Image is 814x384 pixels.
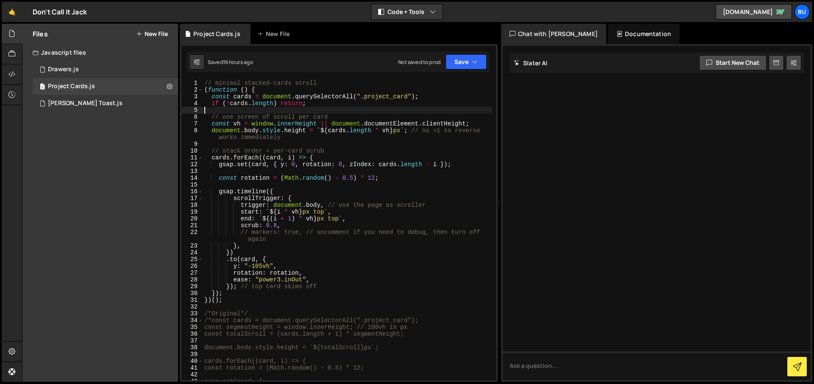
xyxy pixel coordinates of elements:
div: 10 [181,147,203,154]
div: Javascript files [22,44,178,61]
div: 16 hours ago [223,58,253,66]
div: 16338/44169.js [33,95,178,112]
div: 15 [181,181,203,188]
div: Project Cards.js [193,30,240,38]
div: 16338/44175.js [33,61,178,78]
a: [DOMAIN_NAME] [716,4,792,19]
div: 7 [181,120,203,127]
div: 41 [181,365,203,371]
button: Start new chat [699,55,767,70]
div: Saved [208,58,253,66]
div: 19 [181,209,203,215]
div: 11 [181,154,203,161]
div: [PERSON_NAME] Toast.js [48,100,123,107]
div: 26 [181,263,203,270]
div: 6 [181,114,203,120]
div: New File [257,30,293,38]
div: 2 [181,86,203,93]
div: 28 [181,276,203,283]
div: 4 [181,100,203,107]
div: 21 [181,222,203,229]
div: 42 [181,371,203,378]
div: 3 [181,93,203,100]
div: 29 [181,283,203,290]
div: 18 [181,202,203,209]
div: 30 [181,290,203,297]
div: 8 [181,127,203,141]
div: 20 [181,215,203,222]
div: 40 [181,358,203,365]
div: Chat with [PERSON_NAME] [501,24,606,44]
a: Bu [794,4,810,19]
div: 34 [181,317,203,324]
button: Code + Tools [371,4,443,19]
div: 33 [181,310,203,317]
div: 22 [181,229,203,242]
button: New File [136,31,168,37]
div: 39 [181,351,203,358]
div: Drawers.js [48,66,79,73]
div: 13 [181,168,203,175]
div: 35 [181,324,203,331]
div: Not saved to prod [398,58,440,66]
div: Don't Call it Jack [33,7,87,17]
div: 25 [181,256,203,263]
div: 16 [181,188,203,195]
span: 1 [40,84,45,91]
div: Documentation [608,24,680,44]
div: 23 [181,242,203,249]
div: 36 [181,331,203,337]
div: 24 [181,249,203,256]
div: 27 [181,270,203,276]
h2: Files [33,29,48,39]
div: 32 [181,303,203,310]
a: 🤙 [2,2,22,22]
div: 17 [181,195,203,202]
div: 38 [181,344,203,351]
div: 9 [181,141,203,147]
div: 37 [181,337,203,344]
div: 16338/44166.js [33,78,178,95]
div: 12 [181,161,203,168]
div: 1 [181,80,203,86]
h2: Slater AI [514,59,548,67]
button: Save [446,54,487,70]
div: 5 [181,107,203,114]
div: Project Cards.js [48,83,95,90]
div: 31 [181,297,203,303]
div: 14 [181,175,203,181]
